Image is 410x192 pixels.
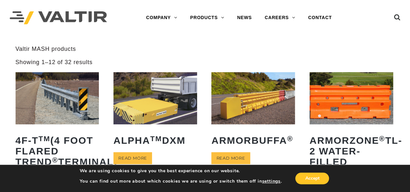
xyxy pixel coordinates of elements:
h2: ArmorBuffa [211,130,295,151]
h2: ArmorZone TL-2 Water-Filled Barrier [310,130,393,183]
p: We are using cookies to give you the best experience on our website. [80,168,282,174]
p: Showing 1–12 of 32 results [16,59,93,66]
a: ArmorZone®TL-2 Water-Filled Barrier [310,72,393,183]
button: settings [262,178,280,184]
img: Valtir [10,11,107,25]
a: ArmorBuffa® [211,72,295,151]
a: CAREERS [258,11,302,24]
a: NEWS [230,11,258,24]
button: Accept [295,173,329,184]
sup: ® [287,135,293,143]
h2: ALPHA DXM [113,130,197,151]
a: Read more about “ALPHATM DXM” [113,152,152,164]
a: 4F-TTM(4 Foot Flared TREND®Terminal) [16,72,99,172]
p: You can find out more about which cookies we are using or switch them off in . [80,178,282,184]
a: ALPHATMDXM [113,72,197,151]
h2: 4F-T (4 Foot Flared TREND Terminal) [16,130,99,172]
p: Valtir MASH products [16,45,395,53]
a: PRODUCTS [184,11,231,24]
a: Read more about “ArmorBuffa®” [211,152,250,164]
a: COMPANY [140,11,184,24]
sup: ® [52,156,58,164]
a: CONTACT [302,11,338,24]
sup: ® [379,135,385,143]
sup: TM [39,135,51,143]
sup: TM [150,135,162,143]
